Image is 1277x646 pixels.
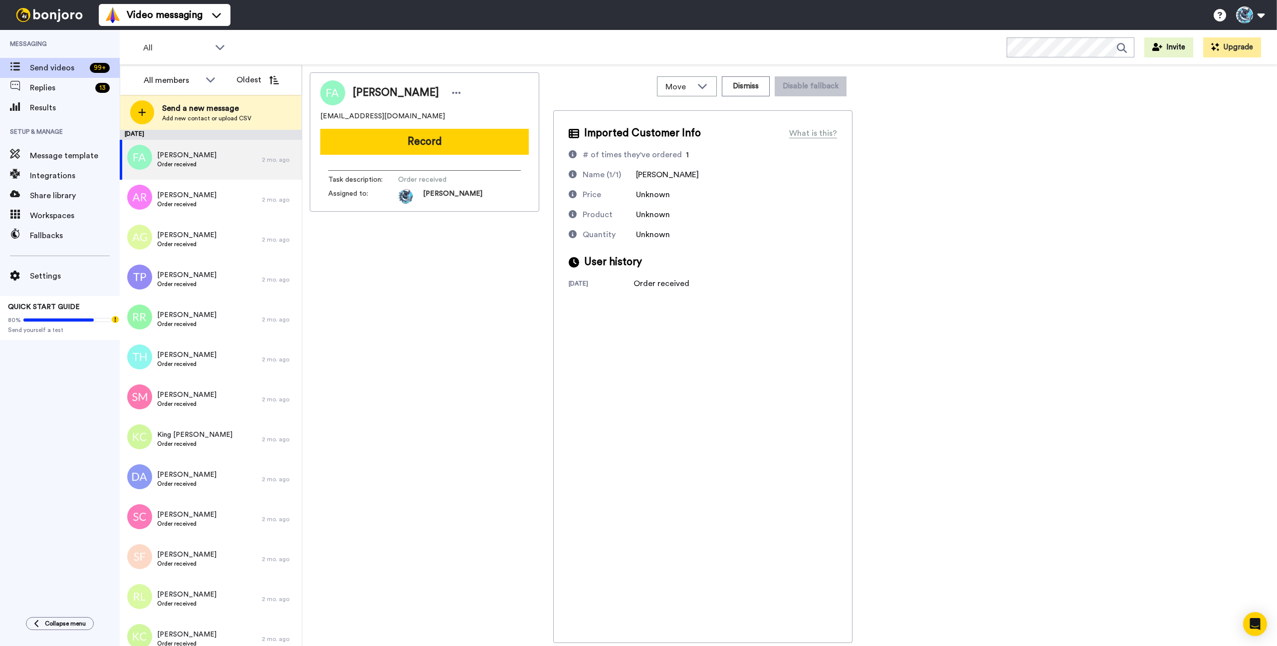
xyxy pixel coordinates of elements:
[105,7,121,23] img: vm-color.svg
[157,270,216,280] span: [PERSON_NAME]
[583,189,601,201] div: Price
[636,231,670,239] span: Unknown
[1243,612,1267,636] div: Open Intercom Messenger
[127,504,152,529] img: sc.png
[634,278,689,290] div: Order received
[157,400,216,408] span: Order received
[328,189,398,204] span: Assigned to:
[157,430,232,440] span: King [PERSON_NAME]
[320,80,345,105] img: Image of Fazel Angolkar
[127,384,152,409] img: sm.png
[583,149,682,161] div: # of times they've ordered
[1144,37,1193,57] button: Invite
[262,395,297,403] div: 2 mo. ago
[127,544,152,569] img: sf.png
[127,584,152,609] img: rl.png
[127,344,152,369] img: th.png
[262,515,297,523] div: 2 mo. ago
[229,70,286,90] button: Oldest
[30,62,86,74] span: Send videos
[262,196,297,204] div: 2 mo. ago
[157,160,216,168] span: Order received
[144,74,201,86] div: All members
[30,270,120,282] span: Settings
[30,190,120,202] span: Share library
[127,464,152,489] img: da.png
[111,315,120,324] div: Tooltip anchor
[686,151,689,159] span: 1
[45,620,86,628] span: Collapse menu
[583,169,621,181] div: Name (1/1)
[127,8,203,22] span: Video messaging
[12,8,87,22] img: bj-logo-header-white.svg
[143,42,210,54] span: All
[636,191,670,199] span: Unknown
[262,236,297,244] div: 2 mo. ago
[775,76,847,96] button: Disable fallback
[1203,37,1261,57] button: Upgrade
[162,102,251,114] span: Send a new message
[120,130,302,140] div: [DATE]
[157,350,216,360] span: [PERSON_NAME]
[30,102,120,114] span: Results
[157,230,216,240] span: [PERSON_NAME]
[584,126,701,141] span: Imported Customer Info
[30,210,120,222] span: Workspaces
[95,83,110,93] div: 13
[30,150,120,162] span: Message template
[789,127,837,139] div: What is this?
[157,320,216,328] span: Order received
[157,560,216,568] span: Order received
[162,114,251,122] span: Add new contact or upload CSV
[398,189,413,204] img: 0bc0b199-f3ec-4da4-aa9d-1e3a57af1faa-1757332985.jpg
[636,171,699,179] span: [PERSON_NAME]
[8,316,21,324] span: 80%
[583,209,613,221] div: Product
[8,326,112,334] span: Send yourself a test
[262,435,297,443] div: 2 mo. ago
[320,129,529,155] button: Record
[157,310,216,320] span: [PERSON_NAME]
[353,85,439,100] span: [PERSON_NAME]
[30,82,91,94] span: Replies
[636,211,670,219] span: Unknown
[423,189,482,204] span: [PERSON_NAME]
[398,175,493,185] span: Order received
[157,280,216,288] span: Order received
[262,475,297,483] div: 2 mo. ago
[262,355,297,363] div: 2 mo. ago
[262,555,297,563] div: 2 mo. ago
[157,470,216,480] span: [PERSON_NAME]
[157,550,216,560] span: [PERSON_NAME]
[665,81,692,93] span: Move
[157,190,216,200] span: [PERSON_NAME]
[30,230,120,242] span: Fallbacks
[157,440,232,448] span: Order received
[127,145,152,170] img: fa.png
[569,280,634,290] div: [DATE]
[157,590,216,600] span: [PERSON_NAME]
[8,304,80,311] span: QUICK START GUIDE
[26,617,94,630] button: Collapse menu
[262,276,297,284] div: 2 mo. ago
[127,305,152,329] img: rr.png
[157,630,216,640] span: [PERSON_NAME]
[30,170,120,182] span: Integrations
[262,316,297,323] div: 2 mo. ago
[320,111,445,121] span: [EMAIL_ADDRESS][DOMAIN_NAME]
[157,510,216,520] span: [PERSON_NAME]
[583,229,616,241] div: Quantity
[127,225,152,250] img: ag.png
[157,600,216,608] span: Order received
[127,185,152,210] img: ar.png
[262,156,297,164] div: 2 mo. ago
[157,480,216,488] span: Order received
[90,63,110,73] div: 99 +
[584,255,642,270] span: User history
[157,150,216,160] span: [PERSON_NAME]
[328,175,398,185] span: Task description :
[127,265,152,290] img: tp.png
[157,200,216,208] span: Order received
[262,595,297,603] div: 2 mo. ago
